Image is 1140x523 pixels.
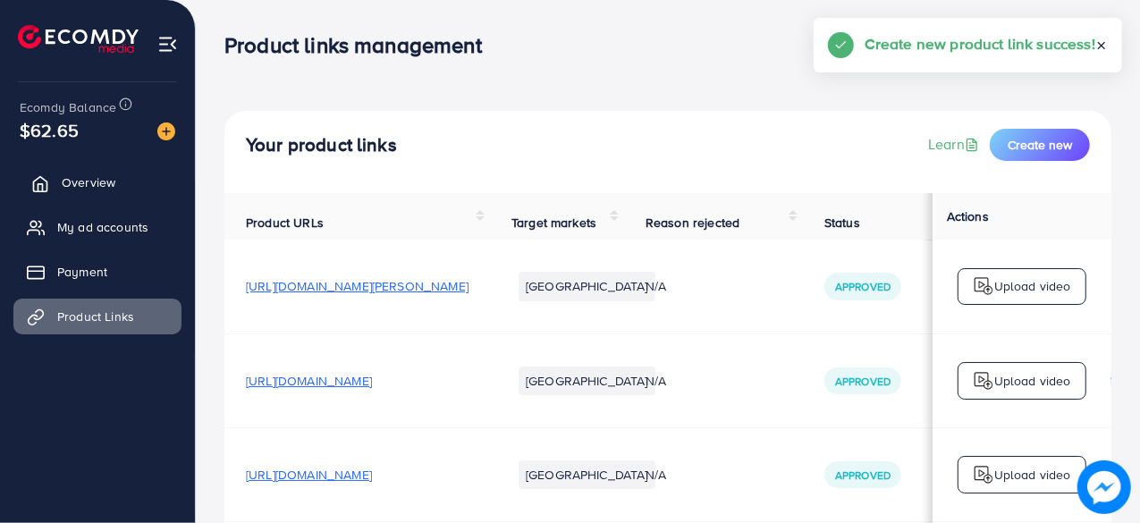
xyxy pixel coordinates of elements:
[246,277,469,295] span: [URL][DOMAIN_NAME][PERSON_NAME]
[246,134,397,156] h4: Your product links
[994,370,1071,392] p: Upload video
[947,207,989,225] span: Actions
[57,218,148,236] span: My ad accounts
[157,122,175,140] img: image
[519,460,655,489] li: [GEOGRAPHIC_DATA]
[824,214,860,232] span: Status
[646,466,666,484] span: N/A
[13,254,182,290] a: Payment
[519,272,655,300] li: [GEOGRAPHIC_DATA]
[973,464,994,485] img: logo
[994,275,1071,297] p: Upload video
[973,275,994,297] img: logo
[1077,460,1130,513] img: image
[973,370,994,392] img: logo
[835,468,891,483] span: Approved
[224,32,496,58] h3: Product links management
[928,134,983,155] a: Learn
[646,277,666,295] span: N/A
[646,214,739,232] span: Reason rejected
[18,25,139,53] img: logo
[13,209,182,245] a: My ad accounts
[246,372,372,390] span: [URL][DOMAIN_NAME]
[20,98,116,116] span: Ecomdy Balance
[519,367,655,395] li: [GEOGRAPHIC_DATA]
[13,299,182,334] a: Product Links
[1008,136,1072,154] span: Create new
[13,164,182,200] a: Overview
[246,466,372,484] span: [URL][DOMAIN_NAME]
[57,263,107,281] span: Payment
[62,173,115,191] span: Overview
[994,464,1071,485] p: Upload video
[246,214,324,232] span: Product URLs
[646,372,666,390] span: N/A
[511,214,596,232] span: Target markets
[865,32,1095,55] h5: Create new product link success!
[835,374,891,389] span: Approved
[57,308,134,325] span: Product Links
[157,34,178,55] img: menu
[835,279,891,294] span: Approved
[19,101,80,159] span: $62.65
[990,129,1090,161] button: Create new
